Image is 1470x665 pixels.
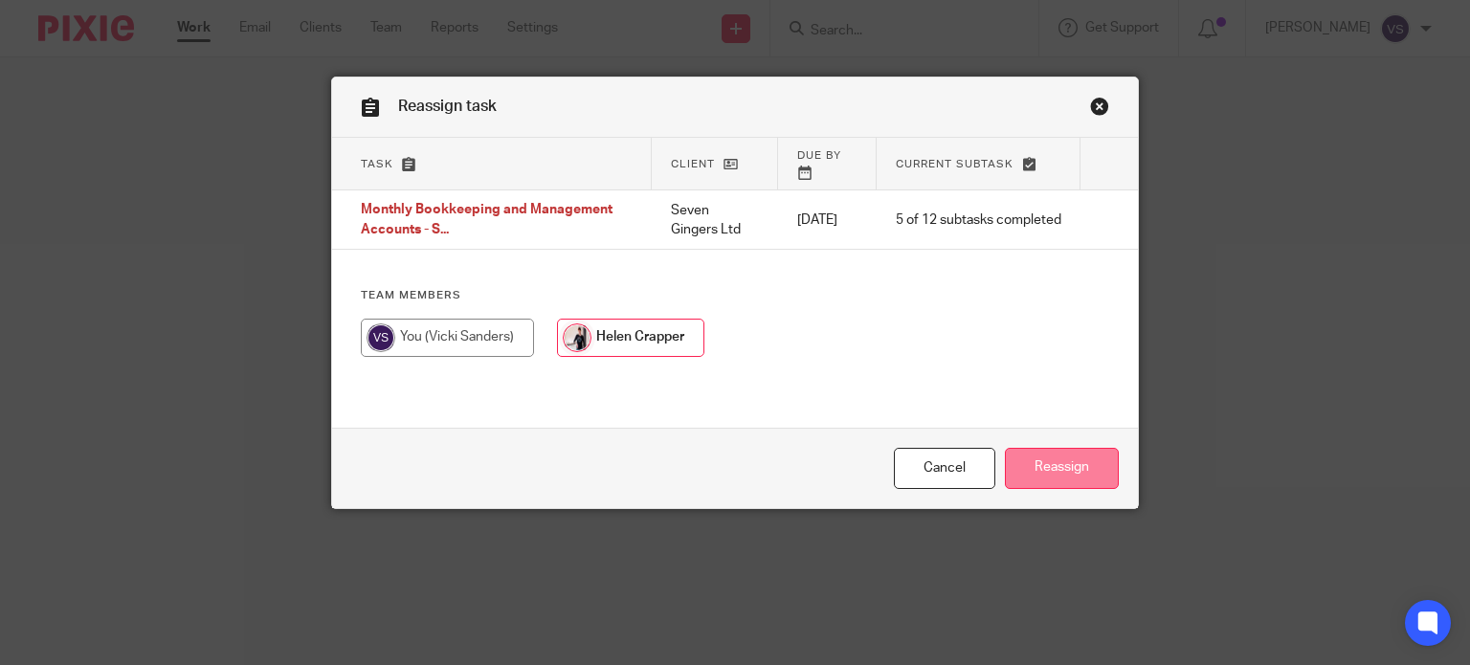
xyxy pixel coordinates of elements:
[1090,97,1109,122] a: Close this dialog window
[1005,448,1119,489] input: Reassign
[361,204,612,237] span: Monthly Bookkeeping and Management Accounts - S...
[894,448,995,489] a: Close this dialog window
[671,159,715,169] span: Client
[877,190,1080,250] td: 5 of 12 subtasks completed
[361,288,1110,303] h4: Team members
[797,150,841,161] span: Due by
[797,211,857,230] p: [DATE]
[896,159,1013,169] span: Current subtask
[671,201,759,240] p: Seven Gingers Ltd
[398,99,497,114] span: Reassign task
[361,159,393,169] span: Task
